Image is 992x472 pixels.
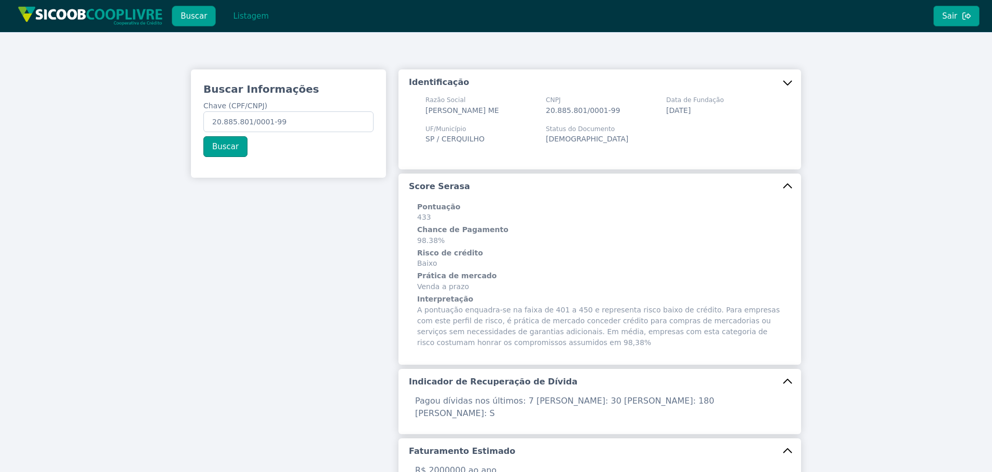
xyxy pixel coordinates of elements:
[417,202,782,223] span: 433
[224,6,278,26] button: Listagem
[417,225,782,235] h6: Chance de Pagamento
[398,369,801,395] button: Indicador de Recuperação de Dívida
[409,376,577,388] h5: Indicador de Recuperação de Dívida
[409,446,515,457] h5: Faturamento Estimado
[933,6,980,26] button: Sair
[417,202,782,212] h6: Pontuação
[203,82,374,96] h3: Buscar Informações
[18,6,163,25] img: img/sicoob_cooplivre.png
[203,102,267,110] span: Chave (CPF/CNPJ)
[409,181,470,192] h5: Score Serasa
[417,248,782,269] span: Baixo
[417,248,782,259] h6: Risco de crédito
[546,106,620,115] span: 20.885.801/0001-99
[546,95,620,105] span: CNPJ
[425,106,499,115] span: [PERSON_NAME] ME
[425,95,499,105] span: Razão Social
[546,135,628,143] span: [DEMOGRAPHIC_DATA]
[417,294,782,348] span: A pontuação enquadra-se na faixa de 401 a 450 e representa risco baixo de crédito. Para empresas ...
[203,136,247,157] button: Buscar
[417,294,782,305] h6: Interpretação
[398,69,801,95] button: Identificação
[417,271,782,281] h6: Prática de mercado
[409,395,791,420] p: Pagou dívidas nos últimos: 7 [PERSON_NAME]: 30 [PERSON_NAME]: 180 [PERSON_NAME]: S
[398,438,801,464] button: Faturamento Estimado
[417,225,782,246] span: 98.38%
[425,135,485,143] span: SP / CERQUILHO
[546,124,628,134] span: Status do Documento
[425,124,485,134] span: UF/Município
[666,95,724,105] span: Data de Fundação
[398,174,801,199] button: Score Serasa
[666,106,691,115] span: [DATE]
[172,6,216,26] button: Buscar
[409,77,469,88] h5: Identificação
[417,271,782,292] span: Venda a prazo
[203,111,374,132] input: Chave (CPF/CNPJ)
